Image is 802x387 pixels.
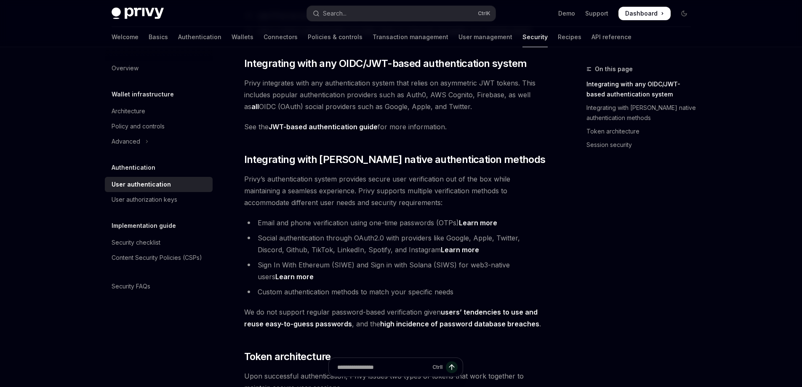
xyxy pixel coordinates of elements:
span: See the for more information. [244,121,548,133]
a: Connectors [264,27,298,47]
a: User management [458,27,512,47]
a: high incidence of password database breaches [380,320,539,328]
div: Security checklist [112,238,160,248]
a: User authorization keys [105,192,213,207]
input: Ask a question... [337,358,429,376]
h5: Wallet infrastructure [112,89,174,99]
a: Learn more [275,272,314,281]
span: Ctrl K [478,10,490,17]
a: Session security [586,138,698,152]
a: Policy and controls [105,119,213,134]
a: Integrating with [PERSON_NAME] native authentication methods [586,101,698,125]
button: Send message [446,361,458,373]
a: User authentication [105,177,213,192]
a: Security checklist [105,235,213,250]
div: User authorization keys [112,195,177,205]
a: Policies & controls [308,27,362,47]
button: Toggle dark mode [677,7,691,20]
div: Architecture [112,106,145,116]
a: Architecture [105,104,213,119]
div: Overview [112,63,139,73]
a: Support [585,9,608,18]
button: Open search [307,6,496,21]
li: Email and phone verification using one-time passwords (OTPs) [244,217,548,229]
span: Privy’s authentication system provides secure user verification out of the box while maintaining ... [244,173,548,208]
strong: all [251,102,259,111]
a: Security FAQs [105,279,213,294]
span: Integrating with any OIDC/JWT-based authentication system [244,57,527,70]
span: Dashboard [625,9,658,18]
a: Welcome [112,27,139,47]
li: Social authentication through OAuth2.0 with providers like Google, Apple, Twitter, Discord, Githu... [244,232,548,256]
a: Basics [149,27,168,47]
li: Custom authentication methods to match your specific needs [244,286,548,298]
a: Wallets [232,27,253,47]
a: Transaction management [373,27,448,47]
span: Privy integrates with any authentication system that relies on asymmetric JWT tokens. This includ... [244,77,548,112]
div: Content Security Policies (CSPs) [112,253,202,263]
h5: Authentication [112,163,155,173]
a: API reference [592,27,631,47]
div: Search... [323,8,346,19]
img: dark logo [112,8,164,19]
button: Toggle Advanced section [105,134,213,149]
div: Security FAQs [112,281,150,291]
a: Token architecture [586,125,698,138]
span: We do not support regular password-based verification given , and the . [244,306,548,330]
li: Sign In With Ethereum (SIWE) and Sign in with Solana (SIWS) for web3-native users [244,259,548,283]
div: Policy and controls [112,121,165,131]
a: Dashboard [618,7,671,20]
a: Learn more [441,246,479,254]
a: Content Security Policies (CSPs) [105,250,213,265]
span: On this page [595,64,633,74]
a: JWT-based authentication guide [269,123,378,131]
a: Integrating with any OIDC/JWT-based authentication system [586,77,698,101]
span: Token architecture [244,350,331,363]
h5: Implementation guide [112,221,176,231]
a: Security [522,27,548,47]
a: Learn more [459,219,497,227]
a: Authentication [178,27,221,47]
a: Overview [105,61,213,76]
div: Advanced [112,136,140,147]
div: User authentication [112,179,171,189]
a: Recipes [558,27,581,47]
span: Integrating with [PERSON_NAME] native authentication methods [244,153,546,166]
a: Demo [558,9,575,18]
